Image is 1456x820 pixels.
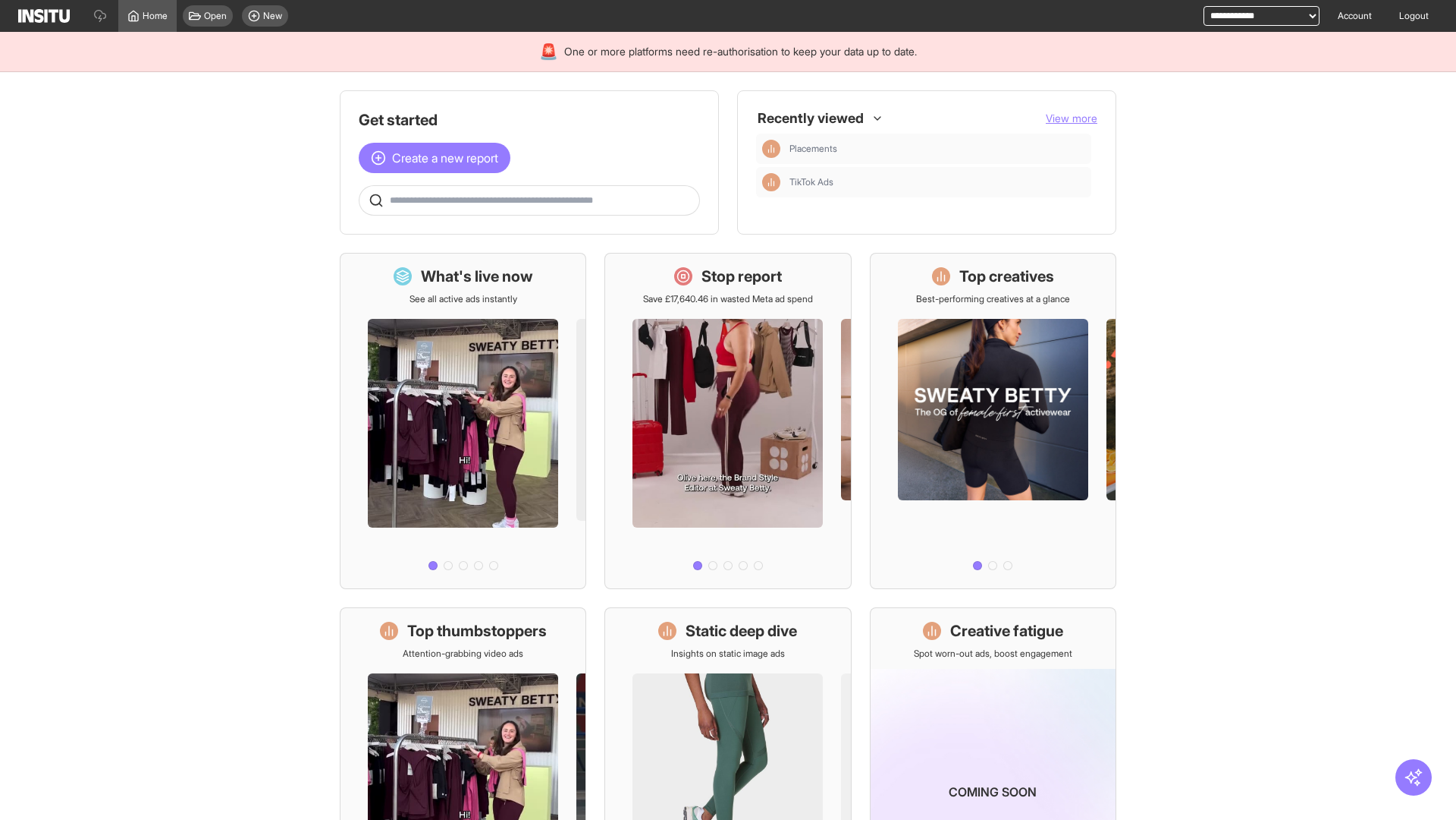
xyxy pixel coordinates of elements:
[359,109,700,131] h1: Get started
[643,293,813,305] p: Save £17,640.46 in wasted Meta ad spend
[789,143,837,155] span: Placements
[263,10,282,22] span: New
[1046,111,1097,126] button: View more
[789,143,1085,155] span: Placements
[421,266,533,287] h1: What's live now
[762,140,780,158] div: Insights
[204,10,227,22] span: Open
[671,648,785,660] p: Insights on static image ads
[701,266,782,287] h1: Stop report
[539,41,558,62] div: 🚨
[916,293,1070,305] p: Best-performing creatives at a glance
[403,648,523,660] p: Attention-grabbing video ads
[686,620,797,642] h1: Static deep dive
[959,266,1054,287] h1: Top creatives
[789,176,1085,188] span: TikTok Ads
[359,143,510,173] button: Create a new report
[392,149,498,167] span: Create a new report
[409,293,517,305] p: See all active ads instantly
[143,10,168,22] span: Home
[1046,112,1097,125] span: View more
[407,620,547,642] h1: Top thumbstoppers
[18,9,70,23] img: Logo
[564,44,917,59] span: One or more platforms need re-authorisation to keep your data up to date.
[604,253,851,589] a: Stop reportSave £17,640.46 in wasted Meta ad spend
[762,173,780,191] div: Insights
[789,176,833,188] span: TikTok Ads
[870,253,1116,589] a: Top creativesBest-performing creatives at a glance
[340,253,586,589] a: What's live nowSee all active ads instantly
